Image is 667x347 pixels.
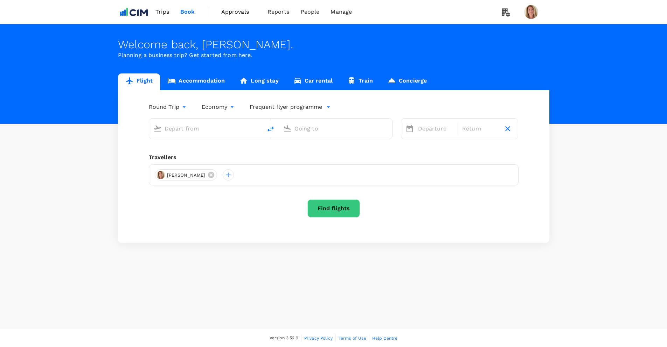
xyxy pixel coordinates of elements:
[163,172,210,179] span: [PERSON_NAME]
[165,123,248,134] input: Depart from
[118,51,549,59] p: Planning a business trip? Get started from here.
[118,4,150,20] img: CIM ENVIRONMENTAL PTY LTD
[202,101,236,113] div: Economy
[155,8,169,16] span: Trips
[286,73,340,90] a: Car rental
[149,153,519,162] div: Travellers
[524,5,538,19] img: Judith Penders
[331,8,352,16] span: Manage
[307,199,360,218] button: Find flights
[339,334,366,342] a: Terms of Use
[462,125,498,133] p: Return
[339,336,366,341] span: Terms of Use
[250,103,331,111] button: Frequent flyer programme
[372,336,398,341] span: Help Centre
[118,38,549,51] div: Welcome back , [PERSON_NAME] .
[149,101,188,113] div: Round Trip
[155,169,217,180] div: [PERSON_NAME]
[250,103,322,111] p: Frequent flyer programme
[180,8,195,16] span: Book
[380,73,434,90] a: Concierge
[304,336,333,341] span: Privacy Policy
[157,171,165,179] img: avatar-6789326106eb3.jpeg
[270,335,298,342] span: Version 3.52.2
[301,8,320,16] span: People
[340,73,380,90] a: Train
[372,334,398,342] a: Help Centre
[160,73,232,90] a: Accommodation
[118,73,160,90] a: Flight
[268,8,290,16] span: Reports
[257,128,259,129] button: Open
[221,8,256,16] span: Approvals
[418,125,453,133] p: Departure
[262,121,279,137] button: delete
[304,334,333,342] a: Privacy Policy
[232,73,286,90] a: Long stay
[387,128,389,129] button: Open
[294,123,377,134] input: Going to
